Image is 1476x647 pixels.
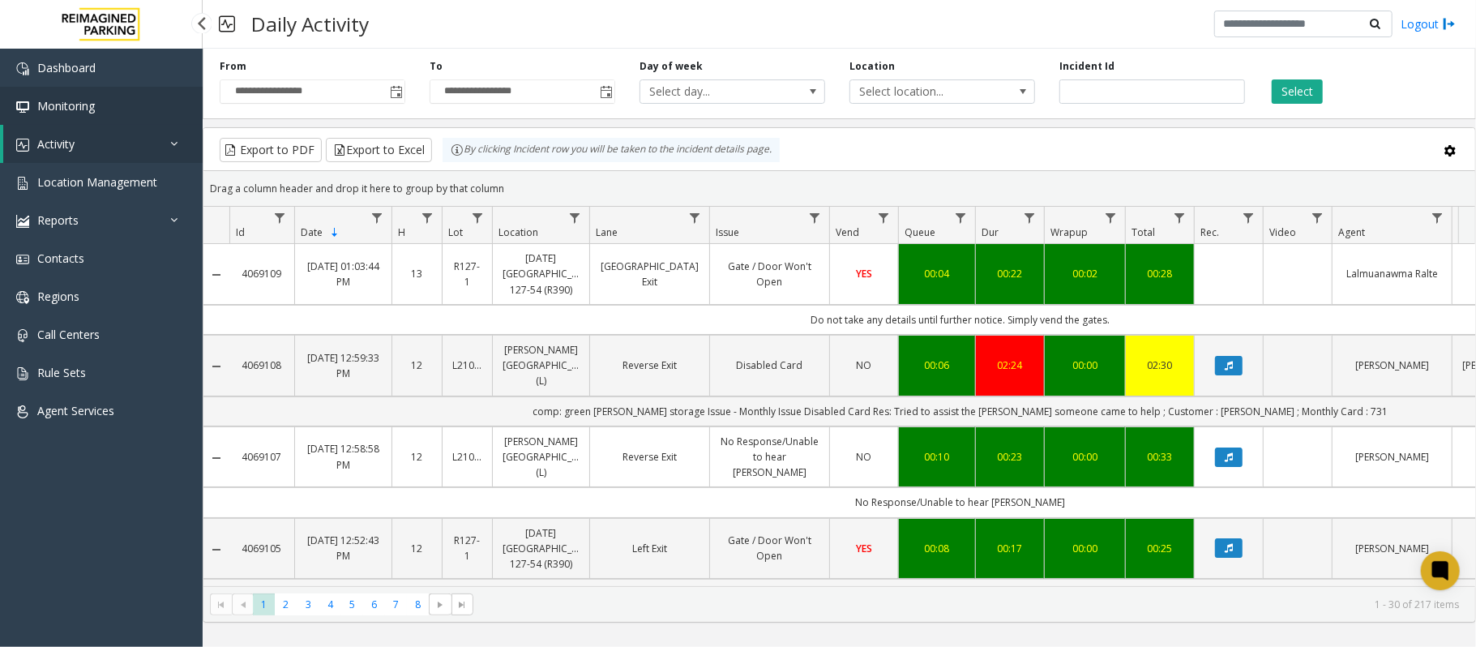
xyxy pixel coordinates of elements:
[407,593,429,615] span: Page 8
[1427,207,1448,229] a: Agent Filter Menu
[402,449,432,465] a: 12
[1136,449,1184,465] a: 00:33
[1169,207,1191,229] a: Total Filter Menu
[239,358,285,373] a: 4069108
[451,144,464,156] img: infoIcon.svg
[1342,358,1442,373] a: [PERSON_NAME]
[1136,266,1184,281] div: 00:28
[37,212,79,228] span: Reports
[16,329,29,342] img: 'icon'
[1136,358,1184,373] a: 02:30
[16,367,29,380] img: 'icon'
[986,358,1034,373] div: 02:24
[452,449,482,465] a: L21093100
[16,62,29,75] img: 'icon'
[986,449,1034,465] a: 00:23
[16,253,29,266] img: 'icon'
[16,177,29,190] img: 'icon'
[836,225,859,239] span: Vend
[564,207,586,229] a: Location Filter Menu
[1443,15,1456,32] img: logout
[305,350,382,381] a: [DATE] 12:59:33 PM
[451,593,473,616] span: Go to the last page
[3,125,203,163] a: Activity
[840,358,888,373] a: NO
[239,266,285,281] a: 4069109
[1050,225,1088,239] span: Wrapup
[203,452,229,465] a: Collapse Details
[720,259,819,289] a: Gate / Door Won't Open
[1200,225,1219,239] span: Rec.
[483,598,1459,611] kendo-pager-info: 1 - 30 of 217 items
[1055,449,1115,465] a: 00:00
[684,207,706,229] a: Lane Filter Menu
[37,251,84,266] span: Contacts
[452,259,482,289] a: R127-1
[909,449,965,465] div: 00:10
[366,207,388,229] a: Date Filter Menu
[402,358,432,373] a: 12
[600,541,699,556] a: Left Exit
[448,225,463,239] span: Lot
[203,174,1475,203] div: Drag a column header and drop it here to group by that column
[1342,541,1442,556] a: [PERSON_NAME]
[804,207,826,229] a: Issue Filter Menu
[456,598,468,611] span: Go to the last page
[1238,207,1260,229] a: Rec. Filter Menu
[503,342,580,389] a: [PERSON_NAME][GEOGRAPHIC_DATA] (L)
[1136,541,1184,556] div: 00:25
[503,251,580,298] a: [DATE] [GEOGRAPHIC_DATA] 127-54 (R390)
[402,541,432,556] a: 12
[305,533,382,563] a: [DATE] 12:52:43 PM
[301,225,323,239] span: Date
[1055,358,1115,373] a: 00:00
[849,59,895,74] label: Location
[297,593,319,615] span: Page 3
[856,267,872,281] span: YES
[341,593,363,615] span: Page 5
[203,543,229,556] a: Collapse Details
[600,259,699,289] a: [GEOGRAPHIC_DATA] Exit
[305,441,382,472] a: [DATE] 12:58:58 PM
[596,225,618,239] span: Lane
[1307,207,1328,229] a: Video Filter Menu
[16,101,29,114] img: 'icon'
[269,207,291,229] a: Id Filter Menu
[1401,15,1456,32] a: Logout
[385,593,407,615] span: Page 7
[873,207,895,229] a: Vend Filter Menu
[203,360,229,373] a: Collapse Details
[1055,266,1115,281] a: 00:02
[1132,225,1155,239] span: Total
[1272,79,1323,104] button: Select
[640,59,703,74] label: Day of week
[840,541,888,556] a: YES
[640,80,788,103] span: Select day...
[239,541,285,556] a: 4069105
[857,450,872,464] span: NO
[716,225,739,239] span: Issue
[1055,541,1115,556] a: 00:00
[1338,225,1365,239] span: Agent
[600,449,699,465] a: Reverse Exit
[16,215,29,228] img: 'icon'
[220,59,246,74] label: From
[986,541,1034,556] a: 00:17
[600,358,699,373] a: Reverse Exit
[503,525,580,572] a: [DATE] [GEOGRAPHIC_DATA] 127-54 (R390)
[498,225,538,239] span: Location
[398,225,405,239] span: H
[905,225,935,239] span: Queue
[363,593,385,615] span: Page 6
[37,136,75,152] span: Activity
[982,225,999,239] span: Dur
[452,533,482,563] a: R127-1
[16,291,29,304] img: 'icon'
[909,541,965,556] a: 00:08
